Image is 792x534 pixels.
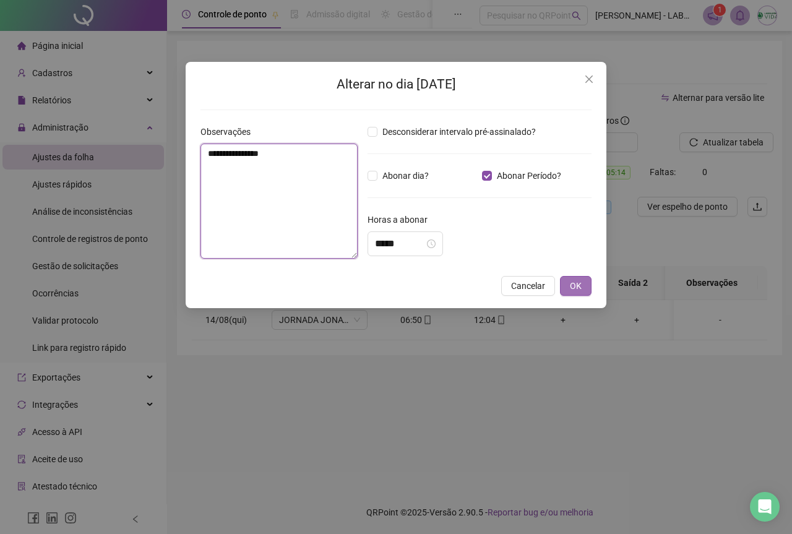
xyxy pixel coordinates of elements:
[584,74,594,84] span: close
[492,169,566,183] span: Abonar Período?
[377,125,541,139] span: Desconsiderar intervalo pré-assinalado?
[570,279,582,293] span: OK
[579,69,599,89] button: Close
[377,169,434,183] span: Abonar dia?
[200,74,592,95] h2: Alterar no dia [DATE]
[368,213,436,226] label: Horas a abonar
[200,125,259,139] label: Observações
[511,279,545,293] span: Cancelar
[560,276,592,296] button: OK
[750,492,780,522] div: Open Intercom Messenger
[501,276,555,296] button: Cancelar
